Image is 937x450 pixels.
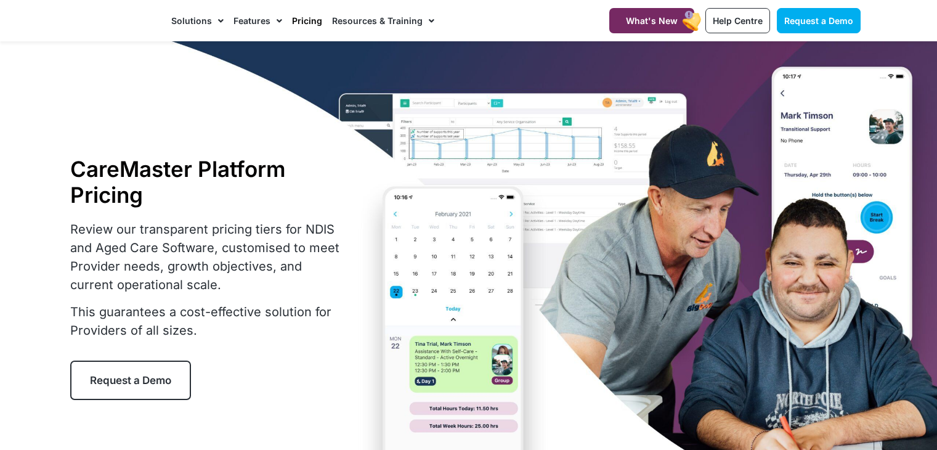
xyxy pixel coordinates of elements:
[70,156,347,208] h1: CareMaster Platform Pricing
[626,15,678,26] span: What's New
[76,12,159,30] img: CareMaster Logo
[70,220,347,294] p: Review our transparent pricing tiers for NDIS and Aged Care Software, customised to meet Provider...
[705,8,770,33] a: Help Centre
[609,8,694,33] a: What's New
[777,8,861,33] a: Request a Demo
[70,303,347,340] p: This guarantees a cost-effective solution for Providers of all sizes.
[713,15,763,26] span: Help Centre
[90,374,171,387] span: Request a Demo
[784,15,853,26] span: Request a Demo
[70,361,191,400] a: Request a Demo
